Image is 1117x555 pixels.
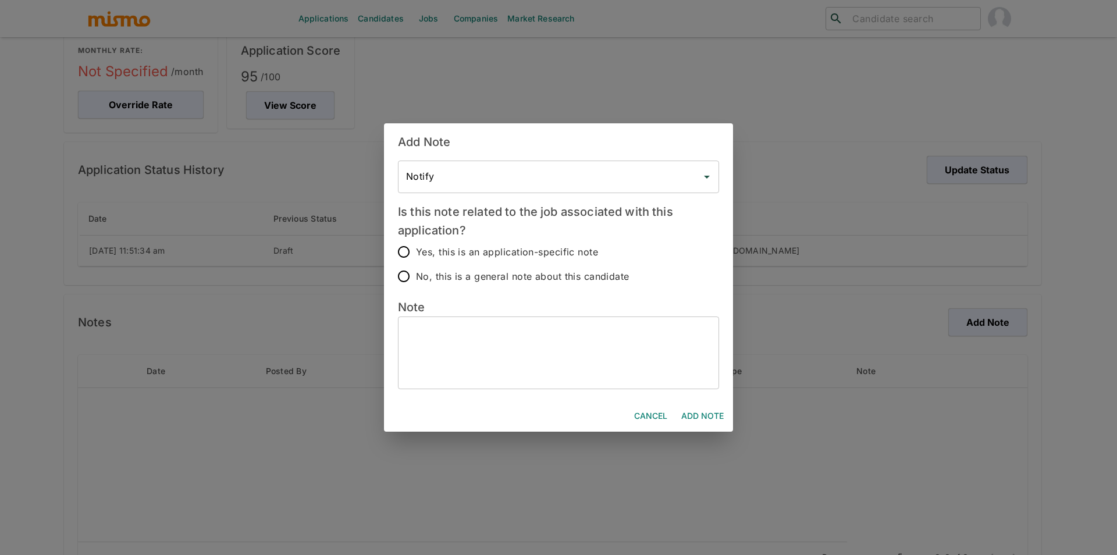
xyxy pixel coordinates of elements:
[384,123,733,161] h2: Add Note
[416,268,629,284] span: No, this is a general note about this candidate
[629,405,672,427] button: Cancel
[398,205,673,237] span: Is this note related to the job associated with this application?
[699,169,715,185] button: Open
[677,405,728,427] button: Add Note
[398,300,425,314] span: Note
[416,244,598,260] span: Yes, this is an application-specific note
